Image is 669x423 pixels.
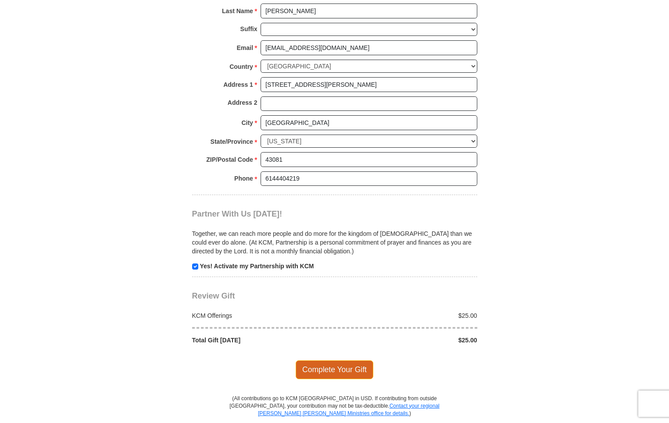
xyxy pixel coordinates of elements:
strong: City [241,117,253,129]
div: $25.00 [335,336,482,345]
div: KCM Offerings [187,311,335,320]
div: $25.00 [335,311,482,320]
strong: ZIP/Postal Code [206,153,253,166]
span: Complete Your Gift [296,360,373,379]
a: Contact your regional [PERSON_NAME] [PERSON_NAME] Ministries office for details. [258,403,440,416]
strong: Last Name [222,5,253,17]
span: Review Gift [192,291,235,300]
strong: Phone [234,172,253,185]
strong: Address 1 [223,78,253,91]
strong: Address 2 [228,96,258,109]
span: Partner With Us [DATE]! [192,210,283,218]
p: Together, we can reach more people and do more for the kingdom of [DEMOGRAPHIC_DATA] than we coul... [192,229,477,256]
strong: Email [237,42,253,54]
strong: State/Province [211,135,253,148]
div: Total Gift [DATE] [187,336,335,345]
strong: Suffix [240,23,258,35]
strong: Yes! Activate my Partnership with KCM [200,263,314,270]
strong: Country [229,60,253,73]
